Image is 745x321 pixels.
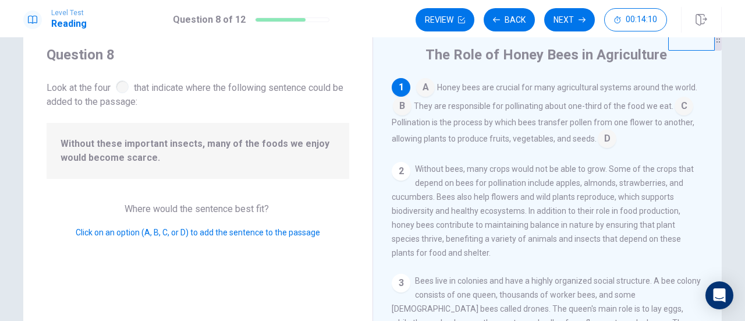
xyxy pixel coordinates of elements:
h1: Question 8 of 12 [173,13,246,27]
span: Where would the sentence best fit? [125,203,271,214]
span: They are responsible for pollinating about one-third of the food we eat. [414,101,673,111]
span: Level Test [51,9,87,17]
button: Review [416,8,474,31]
div: 3 [392,274,410,292]
span: 00:14:10 [626,15,657,24]
span: Honey bees are crucial for many agricultural systems around the world. [437,83,697,92]
span: Without these important insects, many of the foods we enjoy would become scarce. [61,137,335,165]
h4: Question 8 [47,45,349,64]
button: 00:14:10 [604,8,667,31]
span: C [675,97,693,115]
span: Pollination is the process by which bees transfer pollen from one flower to another, allowing pla... [392,118,694,143]
h1: Reading [51,17,87,31]
span: Without bees, many crops would not be able to grow. Some of the crops that depend on bees for pol... [392,164,694,257]
div: Open Intercom Messenger [705,281,733,309]
h4: The Role of Honey Bees in Agriculture [425,45,667,64]
span: Click on an option (A, B, C, or D) to add the sentence to the passage [76,228,320,237]
button: Back [484,8,535,31]
span: D [598,129,616,148]
span: Look at the four that indicate where the following sentence could be added to the passage: [47,78,349,109]
button: Next [544,8,595,31]
div: 1 [392,78,410,97]
span: A [416,78,435,97]
div: 2 [392,162,410,181]
span: B [393,97,411,115]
